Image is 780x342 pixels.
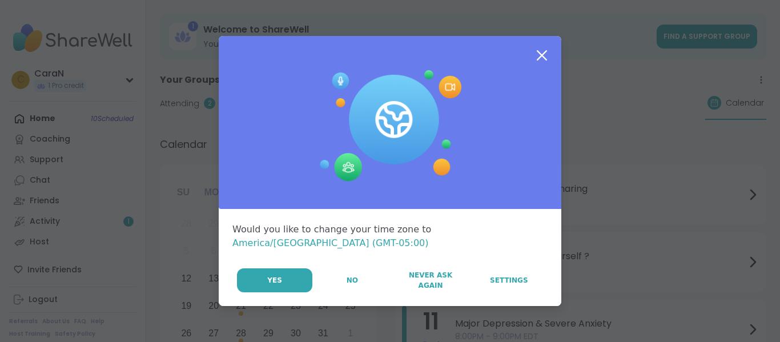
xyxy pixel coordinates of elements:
span: America/[GEOGRAPHIC_DATA] (GMT-05:00) [232,238,429,248]
img: Session Experience [319,70,461,182]
button: Never Ask Again [392,268,469,292]
button: Yes [237,268,312,292]
div: Would you like to change your time zone to [232,223,548,250]
button: No [313,268,391,292]
span: Settings [490,275,528,285]
a: Settings [471,268,548,292]
span: Yes [267,275,282,285]
span: No [347,275,358,285]
span: Never Ask Again [397,270,463,291]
